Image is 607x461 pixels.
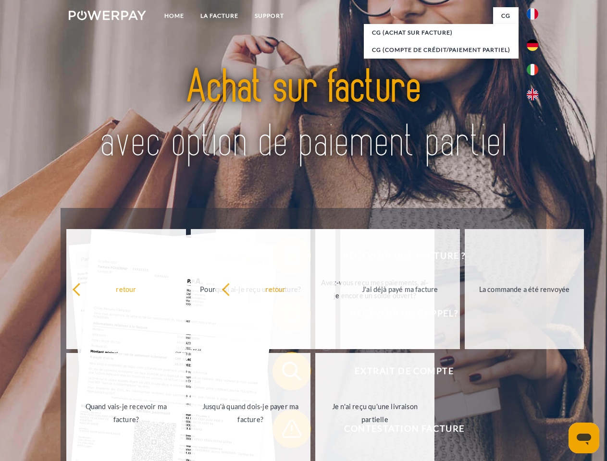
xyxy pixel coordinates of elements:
iframe: Bouton de lancement de la fenêtre de messagerie [569,423,599,453]
div: La commande a été renvoyée [471,282,579,295]
div: retour [72,282,180,295]
img: it [527,64,538,75]
div: Pourquoi ai-je reçu une facture? [197,282,305,295]
img: logo-powerpay-white.svg [69,11,146,20]
a: CG (achat sur facture) [364,24,519,41]
img: de [527,39,538,51]
div: Quand vais-je recevoir ma facture? [72,400,180,426]
div: Je n'ai reçu qu'une livraison partielle [321,400,429,426]
div: Jusqu'à quand dois-je payer ma facture? [197,400,305,426]
a: Home [156,7,192,24]
a: Support [247,7,292,24]
img: fr [527,8,538,20]
a: CG [493,7,519,24]
img: en [527,89,538,100]
div: retour [222,282,330,295]
a: CG (Compte de crédit/paiement partiel) [364,41,519,59]
a: LA FACTURE [192,7,247,24]
img: title-powerpay_fr.svg [92,46,515,184]
div: J'ai déjà payé ma facture [346,282,454,295]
